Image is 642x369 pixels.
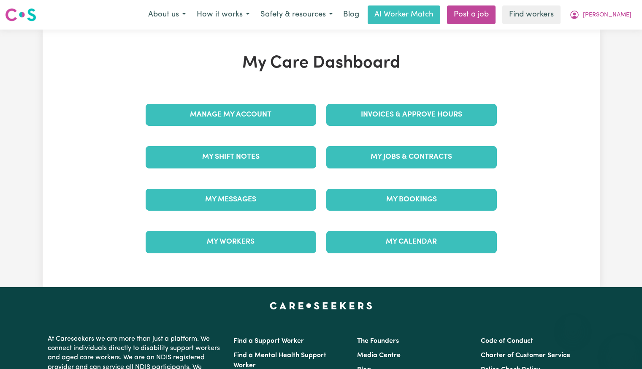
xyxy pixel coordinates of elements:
[191,6,255,24] button: How it works
[357,352,401,359] a: Media Centre
[502,5,561,24] a: Find workers
[255,6,338,24] button: Safety & resources
[564,315,581,332] iframe: Close message
[146,146,316,168] a: My Shift Notes
[357,338,399,345] a: The Founders
[233,338,304,345] a: Find a Support Worker
[326,104,497,126] a: Invoices & Approve Hours
[447,5,496,24] a: Post a job
[146,231,316,253] a: My Workers
[326,231,497,253] a: My Calendar
[583,11,631,20] span: [PERSON_NAME]
[326,146,497,168] a: My Jobs & Contracts
[146,104,316,126] a: Manage My Account
[143,6,191,24] button: About us
[270,302,372,309] a: Careseekers home page
[564,6,637,24] button: My Account
[146,189,316,211] a: My Messages
[233,352,326,369] a: Find a Mental Health Support Worker
[326,189,497,211] a: My Bookings
[5,7,36,22] img: Careseekers logo
[368,5,440,24] a: AI Worker Match
[481,352,570,359] a: Charter of Customer Service
[141,53,502,73] h1: My Care Dashboard
[608,335,635,362] iframe: Button to launch messaging window
[481,338,533,345] a: Code of Conduct
[5,5,36,24] a: Careseekers logo
[338,5,364,24] a: Blog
